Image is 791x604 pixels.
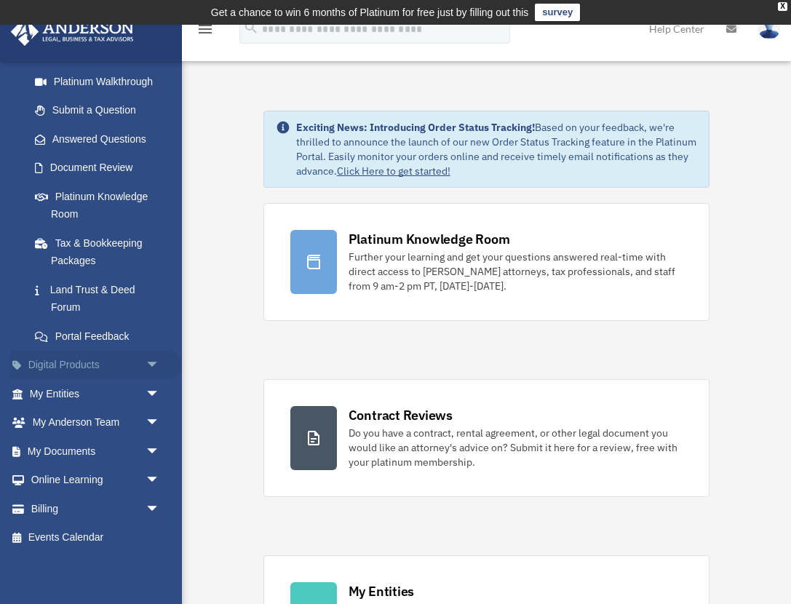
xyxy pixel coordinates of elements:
img: Anderson Advisors Platinum Portal [7,17,138,46]
a: Answered Questions [20,124,182,154]
div: Contract Reviews [349,406,453,424]
span: arrow_drop_down [146,437,175,466]
div: Get a chance to win 6 months of Platinum for free just by filling out this [211,4,529,21]
a: menu [196,25,214,38]
a: Portal Feedback [20,322,182,351]
div: Do you have a contract, rental agreement, or other legal document you would like an attorney's ad... [349,426,683,469]
a: Land Trust & Deed Forum [20,275,182,322]
a: Online Learningarrow_drop_down [10,466,182,495]
a: My Anderson Teamarrow_drop_down [10,408,182,437]
a: Submit a Question [20,96,182,125]
a: Platinum Knowledge Room Further your learning and get your questions answered real-time with dire... [263,203,710,321]
div: My Entities [349,582,414,600]
div: Further your learning and get your questions answered real-time with direct access to [PERSON_NAM... [349,250,683,293]
span: arrow_drop_down [146,494,175,524]
div: close [778,2,787,11]
a: Platinum Walkthrough [20,67,182,96]
a: Tax & Bookkeeping Packages [20,229,182,275]
span: arrow_drop_down [146,466,175,496]
a: Billingarrow_drop_down [10,494,182,523]
a: Platinum Knowledge Room [20,182,182,229]
i: search [243,20,259,36]
img: User Pic [758,18,780,39]
div: Based on your feedback, we're thrilled to announce the launch of our new Order Status Tracking fe... [296,120,698,178]
span: arrow_drop_down [146,379,175,409]
a: My Entitiesarrow_drop_down [10,379,182,408]
strong: Exciting News: Introducing Order Status Tracking! [296,121,535,134]
a: My Documentsarrow_drop_down [10,437,182,466]
a: Events Calendar [10,523,182,552]
a: Click Here to get started! [337,164,450,178]
a: survey [535,4,580,21]
a: Document Review [20,154,182,183]
a: Digital Productsarrow_drop_down [10,351,182,380]
span: arrow_drop_down [146,408,175,438]
i: menu [196,20,214,38]
span: arrow_drop_down [146,351,175,381]
a: Contract Reviews Do you have a contract, rental agreement, or other legal document you would like... [263,379,710,497]
div: Platinum Knowledge Room [349,230,510,248]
